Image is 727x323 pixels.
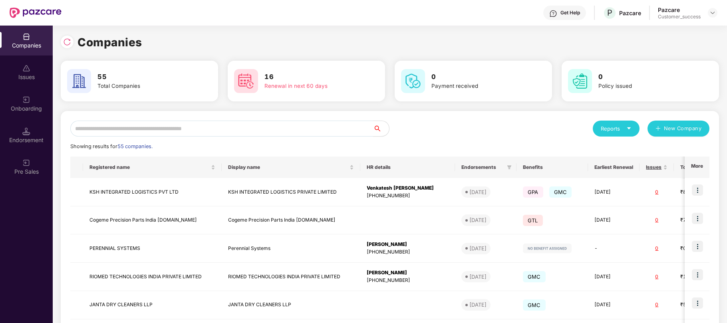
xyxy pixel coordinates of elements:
span: plus [655,126,661,132]
td: JANTA DRY CLEANERS LLP [83,291,222,319]
h3: 0 [431,72,526,82]
span: Display name [228,164,348,170]
th: Total Premium [674,157,727,178]
img: svg+xml;base64,PHN2ZyB4bWxucz0iaHR0cDovL3d3dy53My5vcmcvMjAwMC9zdmciIHdpZHRoPSI2MCIgaGVpZ2h0PSI2MC... [568,69,592,93]
td: KSH INTEGRATED LOGISTICS PVT LTD [83,178,222,206]
td: KSH INTEGRATED LOGISTICS PRIVATE LIMITED [222,178,360,206]
td: Cogeme Precision Parts India [DOMAIN_NAME] [222,206,360,235]
img: icon [692,269,703,280]
img: icon [692,213,703,224]
th: Display name [222,157,360,178]
div: [PHONE_NUMBER] [367,248,449,256]
span: GMC [549,186,572,198]
th: More [685,157,709,178]
td: [DATE] [588,206,640,235]
span: filter [507,165,512,170]
img: icon [692,297,703,309]
h3: 16 [264,72,359,82]
img: svg+xml;base64,PHN2ZyB3aWR0aD0iMjAiIGhlaWdodD0iMjAiIHZpZXdCb3g9IjAgMCAyMCAyMCIgZmlsbD0ibm9uZSIgeG... [22,159,30,167]
td: [DATE] [588,291,640,319]
div: Reports [601,125,632,133]
td: PERENNIAL SYSTEMS [83,234,222,263]
div: [DATE] [469,216,487,224]
img: svg+xml;base64,PHN2ZyBpZD0iUmVsb2FkLTMyeDMyIiB4bWxucz0iaHR0cDovL3d3dy53My5vcmcvMjAwMC9zdmciIHdpZH... [63,38,71,46]
h3: 55 [97,72,192,82]
td: Perennial Systems [222,234,360,263]
td: RIOMED TECHNOLOGIES INDIA PRIVATE LIMITED [222,263,360,291]
td: [DATE] [588,263,640,291]
span: Issues [646,164,661,170]
span: Showing results for [70,143,153,149]
div: Policy issued [598,82,693,90]
span: Endorsements [461,164,504,170]
div: [PHONE_NUMBER] [367,192,449,200]
div: Pazcare [658,6,701,14]
span: 55 companies. [117,143,153,149]
img: svg+xml;base64,PHN2ZyB4bWxucz0iaHR0cDovL3d3dy53My5vcmcvMjAwMC9zdmciIHdpZHRoPSI2MCIgaGVpZ2h0PSI2MC... [234,69,258,93]
div: ₹8,88,229.66 [680,188,720,196]
span: GMC [523,299,546,311]
img: svg+xml;base64,PHN2ZyB4bWxucz0iaHR0cDovL3d3dy53My5vcmcvMjAwMC9zdmciIHdpZHRoPSI2MCIgaGVpZ2h0PSI2MC... [401,69,425,93]
div: Customer_success [658,14,701,20]
div: 0 [646,273,667,281]
div: Get Help [560,10,580,16]
img: New Pazcare Logo [10,8,62,18]
h1: Companies [77,34,142,51]
td: Cogeme Precision Parts India [DOMAIN_NAME] [83,206,222,235]
div: [DATE] [469,188,487,196]
h3: 0 [598,72,693,82]
div: ₹58,965.78 [680,301,720,309]
img: svg+xml;base64,PHN2ZyB3aWR0aD0iMjAiIGhlaWdodD0iMjAiIHZpZXdCb3g9IjAgMCAyMCAyMCIgZmlsbD0ibm9uZSIgeG... [22,96,30,104]
img: svg+xml;base64,PHN2ZyBpZD0iQ29tcGFuaWVzIiB4bWxucz0iaHR0cDovL3d3dy53My5vcmcvMjAwMC9zdmciIHdpZHRoPS... [22,33,30,41]
th: Registered name [83,157,222,178]
td: RIOMED TECHNOLOGIES INDIA PRIVATE LIMITED [83,263,222,291]
div: Payment received [431,82,526,90]
button: search [373,121,389,137]
div: [PERSON_NAME] [367,241,449,248]
img: svg+xml;base64,PHN2ZyBpZD0iSXNzdWVzX2Rpc2FibGVkIiB4bWxucz0iaHR0cDovL3d3dy53My5vcmcvMjAwMC9zdmciIH... [22,64,30,72]
div: 0 [646,188,667,196]
span: GMC [523,271,546,282]
img: icon [692,241,703,252]
div: [DATE] [469,273,487,281]
div: 0 [646,216,667,224]
div: ₹12,19,437.96 [680,273,720,281]
th: HR details [360,157,455,178]
div: 0 [646,245,667,252]
span: GTL [523,215,543,226]
span: New Company [664,125,702,133]
span: filter [505,162,513,172]
span: caret-down [626,126,632,131]
span: P [607,8,612,18]
div: [PHONE_NUMBER] [367,277,449,284]
td: - [588,234,640,263]
span: Total Premium [680,164,714,170]
div: Total Companies [97,82,192,90]
div: Pazcare [619,9,641,17]
div: Venkatesh [PERSON_NAME] [367,184,449,192]
div: ₹0 [680,245,720,252]
div: [DATE] [469,244,487,252]
td: JANTA DRY CLEANERS LLP [222,291,360,319]
div: [DATE] [469,301,487,309]
img: svg+xml;base64,PHN2ZyBpZD0iRHJvcGRvd24tMzJ4MzIiIHhtbG5zPSJodHRwOi8vd3d3LnczLm9yZy8yMDAwL3N2ZyIgd2... [709,10,716,16]
img: icon [692,184,703,196]
button: plusNew Company [648,121,709,137]
th: Issues [640,157,674,178]
div: [PERSON_NAME] [367,269,449,277]
span: Registered name [89,164,209,170]
img: svg+xml;base64,PHN2ZyBpZD0iSGVscC0zMngzMiIgeG1sbnM9Imh0dHA6Ly93d3cudzMub3JnLzIwMDAvc3ZnIiB3aWR0aD... [549,10,557,18]
img: svg+xml;base64,PHN2ZyB4bWxucz0iaHR0cDovL3d3dy53My5vcmcvMjAwMC9zdmciIHdpZHRoPSIxMjIiIGhlaWdodD0iMj... [523,244,572,253]
div: ₹7,08,000 [680,216,720,224]
div: Renewal in next 60 days [264,82,359,90]
img: svg+xml;base64,PHN2ZyB4bWxucz0iaHR0cDovL3d3dy53My5vcmcvMjAwMC9zdmciIHdpZHRoPSI2MCIgaGVpZ2h0PSI2MC... [67,69,91,93]
span: search [373,125,389,132]
th: Benefits [516,157,588,178]
div: 0 [646,301,667,309]
span: GPA [523,186,543,198]
th: Earliest Renewal [588,157,640,178]
td: [DATE] [588,178,640,206]
img: svg+xml;base64,PHN2ZyB3aWR0aD0iMTQuNSIgaGVpZ2h0PSIxNC41IiB2aWV3Qm94PSIwIDAgMTYgMTYiIGZpbGw9Im5vbm... [22,127,30,135]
